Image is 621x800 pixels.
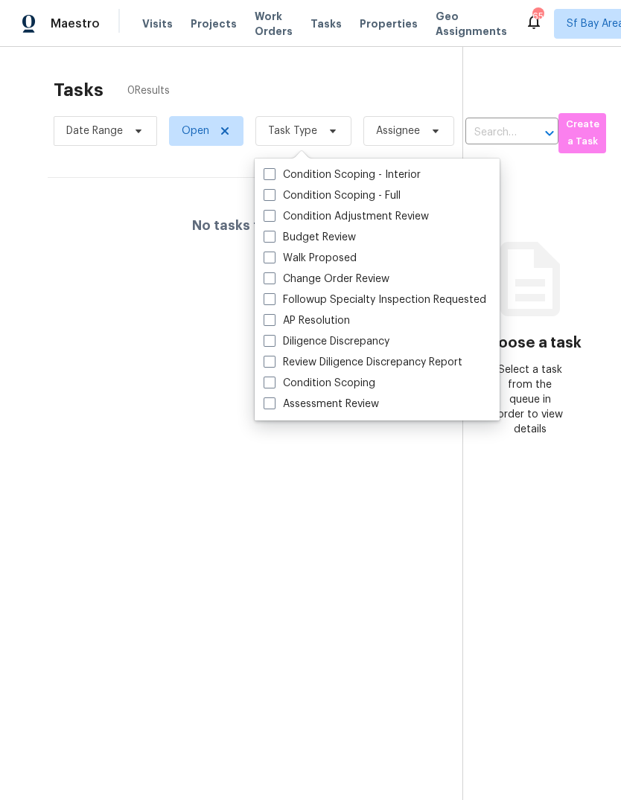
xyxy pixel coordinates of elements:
span: Projects [191,16,237,31]
label: Assessment Review [264,397,379,412]
span: Date Range [66,124,123,138]
label: Diligence Discrepancy [264,334,389,349]
span: Tasks [310,19,342,29]
span: Geo Assignments [436,9,507,39]
button: Create a Task [558,113,606,153]
span: Task Type [268,124,317,138]
h2: Tasks [54,83,103,97]
label: Condition Scoping - Interior [264,167,421,182]
input: Search by address [465,121,517,144]
label: Followup Specialty Inspection Requested [264,292,486,307]
span: Work Orders [255,9,293,39]
h3: Choose a task [478,336,582,351]
div: 653 [532,9,543,24]
label: Walk Proposed [264,251,357,266]
h4: No tasks found [192,218,293,233]
label: Condition Scoping [264,376,375,391]
button: Open [539,123,560,144]
label: AP Resolution [264,313,350,328]
label: Review Diligence Discrepancy Report [264,355,462,370]
span: Create a Task [566,116,599,150]
label: Condition Adjustment Review [264,209,429,224]
label: Condition Scoping - Full [264,188,401,203]
label: Change Order Review [264,272,389,287]
span: Maestro [51,16,100,31]
label: Budget Review [264,230,356,245]
span: Properties [360,16,418,31]
span: Open [182,124,209,138]
span: Assignee [376,124,420,138]
span: 0 Results [127,83,170,98]
div: Select a task from the queue in order to view details [497,362,564,437]
span: Visits [142,16,173,31]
